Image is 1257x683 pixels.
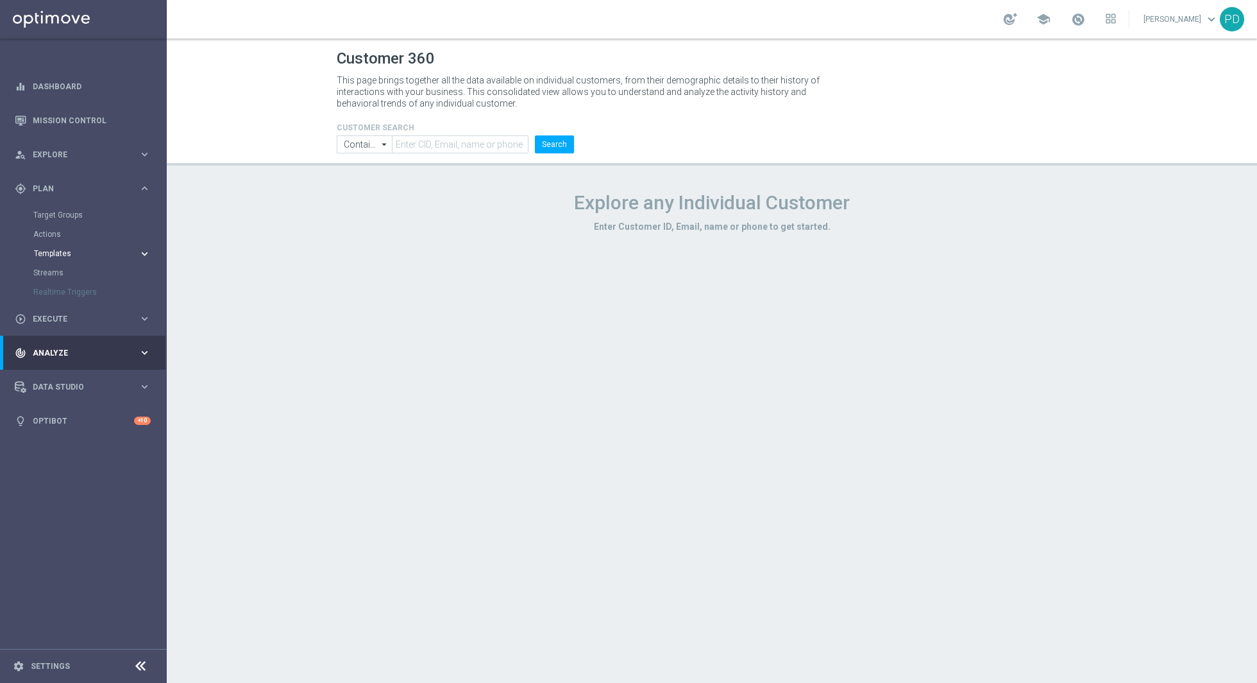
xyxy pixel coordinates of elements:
[15,103,151,137] div: Mission Control
[34,250,139,257] div: Templates
[33,248,151,259] button: Templates keyboard_arrow_right
[15,404,151,438] div: Optibot
[1204,12,1219,26] span: keyboard_arrow_down
[139,313,151,325] i: keyboard_arrow_right
[1142,10,1220,29] a: [PERSON_NAME]keyboard_arrow_down
[33,282,165,302] div: Realtime Triggers
[33,205,165,225] div: Target Groups
[33,349,139,357] span: Analyze
[139,347,151,359] i: keyboard_arrow_right
[15,347,26,359] i: track_changes
[33,210,133,220] a: Target Groups
[33,263,165,282] div: Streams
[33,404,134,438] a: Optibot
[337,74,831,109] p: This page brings together all the data available on individual customers, from their demographic ...
[14,184,151,194] button: gps_fixed Plan keyboard_arrow_right
[1036,12,1050,26] span: school
[14,314,151,324] button: play_circle_outline Execute keyboard_arrow_right
[33,268,133,278] a: Streams
[15,69,151,103] div: Dashboard
[31,662,70,670] a: Settings
[33,151,139,159] span: Explore
[14,116,151,126] button: Mission Control
[33,185,139,193] span: Plan
[139,182,151,195] i: keyboard_arrow_right
[14,150,151,160] button: person_search Explore keyboard_arrow_right
[15,347,139,359] div: Analyze
[134,417,151,425] div: +10
[378,136,391,153] i: arrow_drop_down
[15,149,139,160] div: Explore
[14,82,151,92] button: equalizer Dashboard
[392,135,528,153] input: Enter CID, Email, name or phone
[15,149,26,160] i: person_search
[1220,7,1244,31] div: PD
[33,383,139,391] span: Data Studio
[33,244,165,263] div: Templates
[15,81,26,92] i: equalizer
[33,229,133,239] a: Actions
[33,103,151,137] a: Mission Control
[337,123,574,132] h4: CUSTOMER SEARCH
[139,381,151,393] i: keyboard_arrow_right
[15,313,26,325] i: play_circle_outline
[139,148,151,160] i: keyboard_arrow_right
[337,221,1087,232] h3: Enter Customer ID, Email, name or phone to get started.
[337,191,1087,214] h1: Explore any Individual Customer
[535,135,574,153] button: Search
[15,381,139,393] div: Data Studio
[14,416,151,426] button: lightbulb Optibot +10
[13,661,24,672] i: settings
[15,183,26,195] i: gps_fixed
[15,183,139,195] div: Plan
[15,415,26,427] i: lightbulb
[14,382,151,392] button: Data Studio keyboard_arrow_right
[139,248,151,260] i: keyboard_arrow_right
[34,250,126,257] span: Templates
[33,225,165,244] div: Actions
[33,315,139,323] span: Execute
[14,348,151,358] button: track_changes Analyze keyboard_arrow_right
[33,69,151,103] a: Dashboard
[337,49,1087,68] h1: Customer 360
[337,135,392,153] input: Contains
[15,313,139,325] div: Execute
